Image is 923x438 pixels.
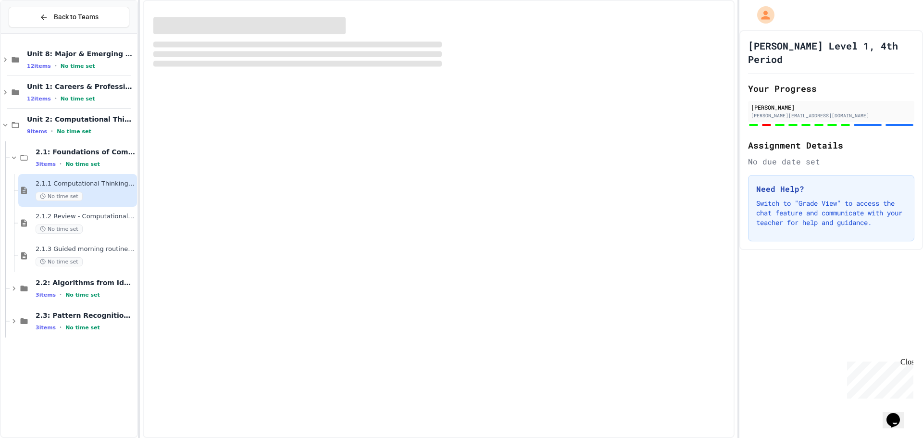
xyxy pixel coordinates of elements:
[60,160,62,168] span: •
[748,138,914,152] h2: Assignment Details
[36,148,135,156] span: 2.1: Foundations of Computational Thinking
[36,213,135,221] span: 2.1.2 Review - Computational Thinking and Problem Solving
[36,292,56,298] span: 3 items
[36,245,135,253] span: 2.1.3 Guided morning routine flowchart
[36,225,83,234] span: No time set
[27,115,135,124] span: Unit 2: Computational Thinking & Problem-Solving
[751,103,911,112] div: [PERSON_NAME]
[65,161,100,167] span: No time set
[36,325,56,331] span: 3 items
[843,358,913,399] iframe: chat widget
[27,50,135,58] span: Unit 8: Major & Emerging Technologies
[747,4,777,26] div: My Account
[36,278,135,287] span: 2.2: Algorithms from Idea to Flowchart
[27,96,51,102] span: 12 items
[54,12,99,22] span: Back to Teams
[57,128,91,135] span: No time set
[4,4,66,61] div: Chat with us now!Close
[883,400,913,428] iframe: chat widget
[60,291,62,299] span: •
[36,257,83,266] span: No time set
[36,192,83,201] span: No time set
[748,39,914,66] h1: [PERSON_NAME] Level 1, 4th Period
[65,325,100,331] span: No time set
[756,199,906,227] p: Switch to "Grade View" to access the chat feature and communicate with your teacher for help and ...
[51,127,53,135] span: •
[27,82,135,91] span: Unit 1: Careers & Professionalism
[748,156,914,167] div: No due date set
[751,112,911,119] div: [PERSON_NAME][EMAIL_ADDRESS][DOMAIN_NAME]
[36,311,135,320] span: 2.3: Pattern Recognition & Decomposition
[55,62,57,70] span: •
[65,292,100,298] span: No time set
[756,183,906,195] h3: Need Help?
[61,96,95,102] span: No time set
[748,82,914,95] h2: Your Progress
[36,161,56,167] span: 3 items
[27,128,47,135] span: 9 items
[9,7,129,27] button: Back to Teams
[27,63,51,69] span: 12 items
[61,63,95,69] span: No time set
[36,180,135,188] span: 2.1.1 Computational Thinking and Problem Solving
[60,324,62,331] span: •
[55,95,57,102] span: •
